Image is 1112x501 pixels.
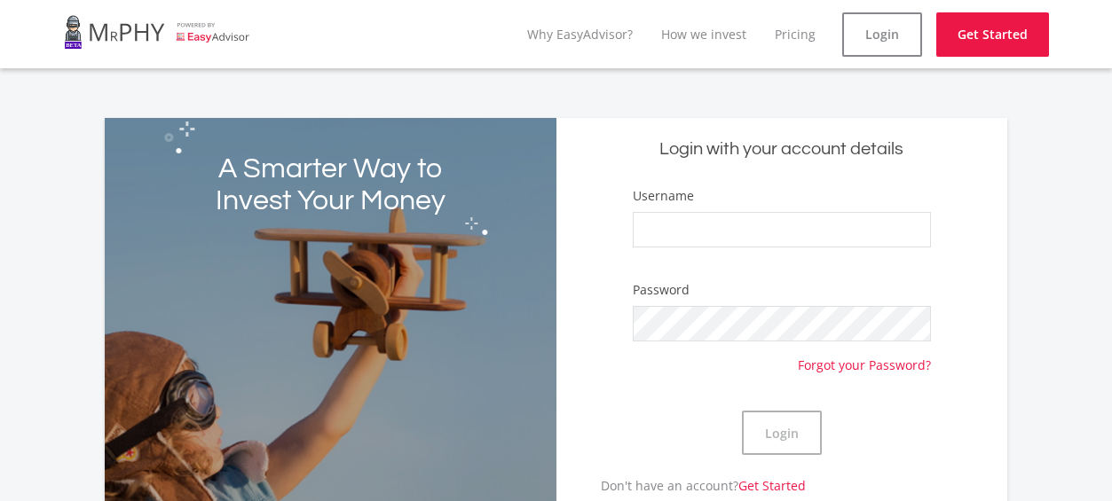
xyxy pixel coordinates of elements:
label: Username [633,187,694,205]
a: Get Started [738,477,806,494]
a: Why EasyAdvisor? [527,26,633,43]
h5: Login with your account details [570,137,995,161]
h2: A Smarter Way to Invest Your Money [194,153,465,217]
p: Don't have an account? [556,476,807,495]
button: Login [742,411,822,455]
a: Login [842,12,922,57]
a: Get Started [936,12,1049,57]
label: Password [633,281,690,299]
a: Forgot your Password? [798,341,931,374]
a: Pricing [775,26,816,43]
a: How we invest [661,26,746,43]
